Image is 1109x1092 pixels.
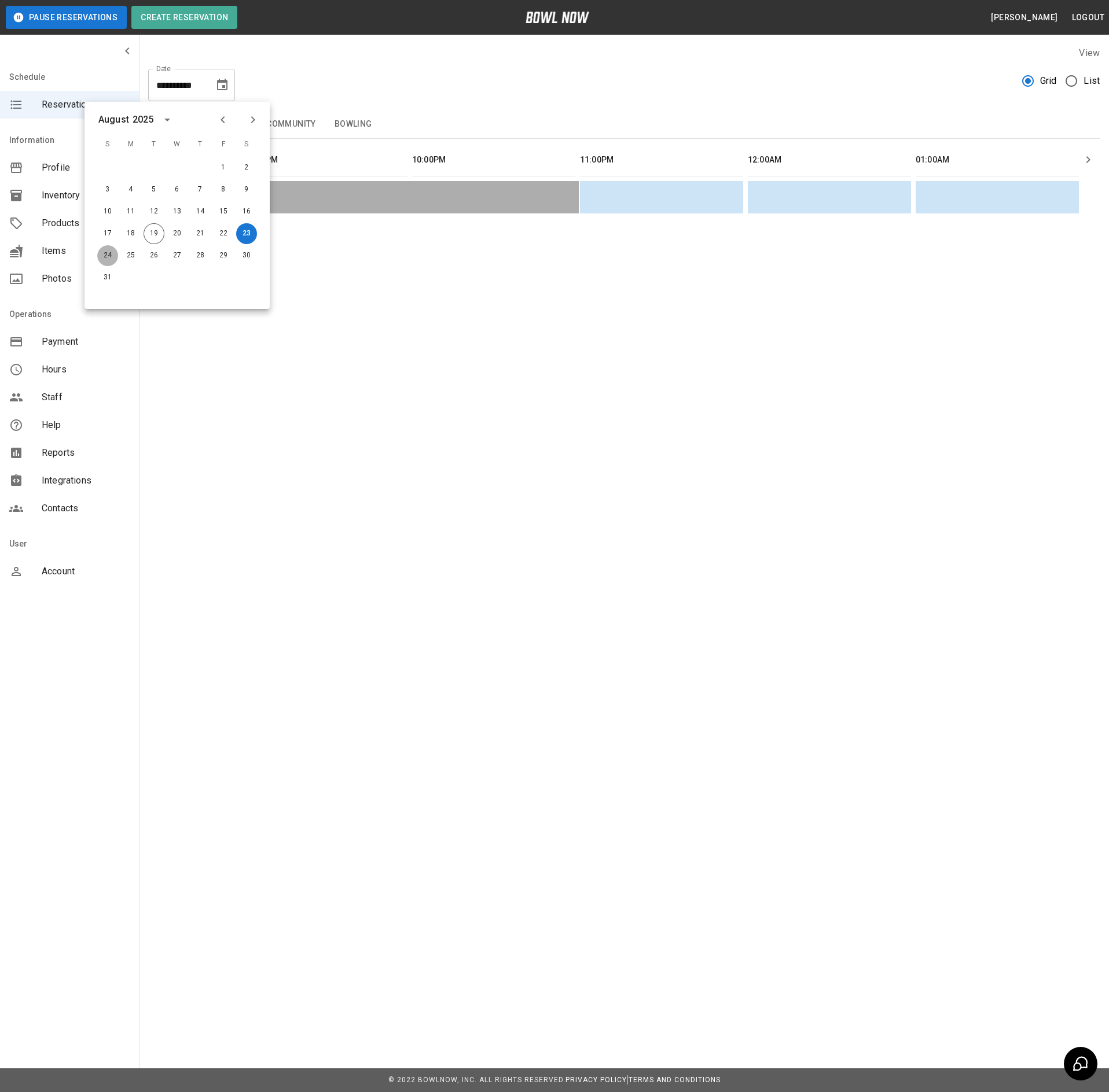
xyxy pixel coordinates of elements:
button: Aug 21, 2025 [190,223,211,244]
span: Photos [42,272,130,286]
button: Aug 23, 2025 [236,223,257,244]
span: S [236,133,257,156]
label: View [1079,47,1100,58]
span: Profile [42,161,130,175]
span: M [120,133,141,156]
span: Reservations [42,98,130,112]
button: Choose date, selected date is Aug 23, 2025 [211,73,234,97]
button: [PERSON_NAME] [986,7,1062,28]
button: Aug 27, 2025 [167,245,188,266]
button: Bowling [325,110,381,138]
div: August [98,113,129,127]
button: Aug 11, 2025 [120,201,141,222]
a: Privacy Policy [565,1076,627,1084]
button: Aug 18, 2025 [120,223,141,244]
span: S [97,133,118,156]
button: Aug 26, 2025 [144,245,164,266]
button: Aug 31, 2025 [97,267,118,288]
button: Aug 13, 2025 [167,201,188,222]
button: Aug 16, 2025 [236,201,257,222]
th: 12:00AM [748,143,911,176]
button: Aug 12, 2025 [144,201,164,222]
span: Items [42,244,130,258]
span: F [213,133,234,156]
button: Aug 2, 2025 [236,157,257,178]
button: Logout [1067,7,1109,28]
span: List [1084,74,1100,88]
button: Previous month [213,110,233,130]
span: Help [42,418,130,432]
button: Aug 3, 2025 [97,179,118,200]
button: Community [257,110,325,138]
button: Aug 30, 2025 [236,245,257,266]
button: Aug 24, 2025 [97,245,118,266]
th: 10:00PM [412,143,575,176]
button: Aug 14, 2025 [190,201,211,222]
button: Aug 7, 2025 [190,179,211,200]
span: T [144,133,164,156]
button: Aug 22, 2025 [213,223,234,244]
div: inventory tabs [148,110,1100,138]
button: Aug 20, 2025 [167,223,188,244]
button: Aug 19, 2025 [144,223,164,244]
button: Aug 29, 2025 [213,245,234,266]
div: 2025 [133,113,154,127]
span: Staff [42,390,130,404]
th: 11:00PM [580,143,743,176]
button: Aug 15, 2025 [213,201,234,222]
span: W [167,133,188,156]
span: Hours [42,363,130,377]
button: Aug 6, 2025 [167,179,188,200]
button: Aug 4, 2025 [120,179,141,200]
button: Aug 28, 2025 [190,245,211,266]
button: Aug 5, 2025 [144,179,164,200]
button: Pause Reservations [6,6,127,29]
span: Integrations [42,474,130,488]
button: Next month [243,110,263,130]
button: Aug 9, 2025 [236,179,257,200]
span: Products [42,216,130,230]
th: 01:00AM [916,143,1079,176]
a: Terms and Conditions [629,1076,721,1084]
button: Aug 17, 2025 [97,223,118,244]
span: T [190,133,211,156]
span: Contacts [42,501,130,515]
span: Grid [1040,74,1057,88]
button: Aug 10, 2025 [97,201,118,222]
span: Payment [42,335,130,349]
button: calendar view is open, switch to year view [157,110,177,130]
span: Reports [42,446,130,460]
button: Aug 25, 2025 [120,245,141,266]
img: logo [526,12,589,23]
button: Aug 1, 2025 [213,157,234,178]
button: Aug 8, 2025 [213,179,234,200]
span: Inventory [42,189,130,202]
span: © 2022 BowlNow, Inc. All Rights Reserved. [388,1076,565,1084]
button: Create Reservation [131,6,237,29]
span: Account [42,565,130,578]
